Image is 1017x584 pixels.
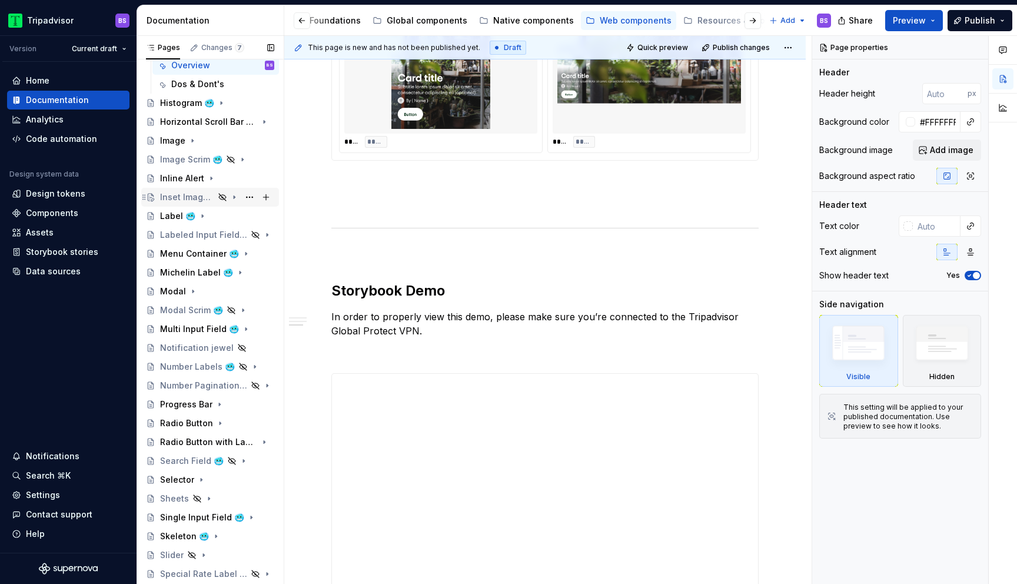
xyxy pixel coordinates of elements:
[141,527,279,546] a: Skeleton 🥶
[846,372,870,381] div: Visible
[819,170,915,182] div: Background aspect ratio
[160,380,247,391] div: Number Pagination 🥶
[7,204,129,223] a: Components
[152,56,279,75] a: OverviewBS
[819,220,859,232] div: Text color
[893,15,926,26] span: Preview
[160,210,195,222] div: Label 🥶
[160,530,209,542] div: Skeleton 🥶
[26,188,85,200] div: Design tokens
[600,15,672,26] div: Web components
[141,244,279,263] a: Menu Container 🥶
[7,71,129,90] a: Home
[819,144,893,156] div: Background image
[7,110,129,129] a: Analytics
[147,15,279,26] div: Documentation
[820,16,828,25] div: BS
[160,323,239,335] div: Multi Input Field 🥶
[160,549,184,561] div: Slider
[7,262,129,281] a: Data sources
[160,417,213,429] div: Radio Button
[7,447,129,466] button: Notifications
[713,43,770,52] span: Publish changes
[7,525,129,543] button: Help
[141,565,279,583] a: Special Rate Label 🥶
[819,270,889,281] div: Show header text
[160,191,214,203] div: Inset Image Feature Card 🥶
[7,184,129,203] a: Design tokens
[171,78,224,90] div: Dos & Dont's
[331,310,759,338] p: In order to properly view this demo, please make sure you’re connected to the Tripadvisor Global ...
[141,546,279,565] a: Slider
[679,11,790,30] a: Resources & tools
[201,43,244,52] div: Changes
[141,188,279,207] a: Inset Image Feature Card 🥶
[843,403,973,431] div: This setting will be applied to your published documentation. Use preview to see how it looks.
[766,12,810,29] button: Add
[819,246,876,258] div: Text alignment
[160,455,224,467] div: Search Field 🥶
[26,266,81,277] div: Data sources
[26,528,45,540] div: Help
[146,43,180,52] div: Pages
[141,301,279,320] a: Modal Scrim 🥶
[26,133,97,145] div: Code automation
[141,470,279,489] a: Selector
[623,39,693,56] button: Quick preview
[7,223,129,242] a: Assets
[8,14,22,28] img: 0ed0e8b8-9446-497d-bad0-376821b19aa5.png
[160,154,222,165] div: Image Scrim 🥶
[267,59,273,71] div: BS
[474,11,579,30] a: Native components
[885,10,943,31] button: Preview
[171,59,210,71] div: Overview
[26,75,49,87] div: Home
[160,229,247,241] div: Labeled Input Field 🥶
[7,130,129,148] a: Code automation
[67,41,132,57] button: Current draft
[141,94,279,112] a: Histogram 🥶
[7,243,129,261] a: Storybook stories
[581,11,676,30] a: Web components
[26,470,71,482] div: Search ⌘K
[915,111,960,132] input: Auto
[310,15,361,26] div: Foundations
[160,436,257,448] div: Radio Button with Label
[913,215,960,237] input: Auto
[160,172,204,184] div: Inline Alert
[160,493,189,505] div: Sheets
[141,339,279,357] a: Notification jewel
[39,563,98,575] svg: Supernova Logo
[946,271,960,280] label: Yes
[637,43,688,52] span: Quick preview
[948,10,1012,31] button: Publish
[235,43,244,52] span: 7
[160,342,234,354] div: Notification jewel
[819,116,889,128] div: Background color
[141,112,279,131] a: Horizontal Scroll Bar Button
[141,433,279,452] a: Radio Button with Label
[387,15,467,26] div: Global components
[160,286,186,297] div: Modal
[26,207,78,219] div: Components
[141,207,279,225] a: Label 🥶
[368,11,472,30] a: Global components
[903,315,982,387] div: Hidden
[141,131,279,150] a: Image
[780,16,795,25] span: Add
[922,83,968,104] input: Auto
[141,263,279,282] a: Michelin Label 🥶
[152,75,279,94] a: Dos & Dont's
[26,509,92,520] div: Contact support
[26,114,64,125] div: Analytics
[160,361,235,373] div: Number Labels 🥶
[7,486,129,505] a: Settings
[26,227,54,238] div: Assets
[160,399,212,410] div: Progress Bar
[929,372,955,381] div: Hidden
[9,44,36,54] div: Version
[141,282,279,301] a: Modal
[331,281,759,300] h2: Storybook Demo
[7,91,129,109] a: Documentation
